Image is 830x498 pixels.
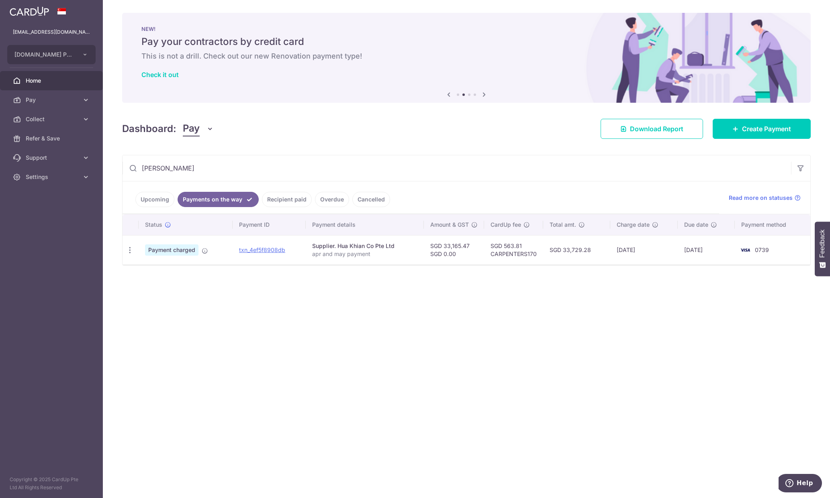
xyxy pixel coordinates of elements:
span: Feedback [819,230,826,258]
span: Create Payment [742,124,791,134]
th: Payment ID [233,214,306,235]
button: [DOMAIN_NAME] PTE. LTD. [7,45,96,64]
span: 0739 [755,246,769,253]
a: Check it out [141,71,179,79]
button: Pay [183,121,214,136]
span: Home [26,77,79,85]
h5: Pay your contractors by credit card [141,35,791,48]
h4: Dashboard: [122,122,176,136]
span: Due date [684,221,708,229]
td: SGD 33,165.47 SGD 0.00 [424,235,484,264]
a: Upcoming [135,192,174,207]
a: Cancelled [352,192,390,207]
a: Download Report [601,119,703,139]
a: Payments on the way [178,192,259,207]
img: CardUp [10,6,49,16]
img: Renovation banner [122,13,811,103]
input: Search by recipient name, payment id or reference [123,155,791,181]
td: [DATE] [610,235,678,264]
h6: This is not a drill. Check out our new Renovation payment type! [141,51,791,61]
th: Payment details [306,214,424,235]
span: Status [145,221,162,229]
td: [DATE] [678,235,734,264]
td: SGD 33,729.28 [543,235,610,264]
td: SGD 563.81 CARPENTERS170 [484,235,543,264]
a: Overdue [315,192,349,207]
iframe: Opens a widget where you can find more information [779,474,822,494]
p: NEW! [141,26,791,32]
span: [DOMAIN_NAME] PTE. LTD. [14,51,74,59]
span: Payment charged [145,244,198,256]
th: Payment method [735,214,810,235]
a: Create Payment [713,119,811,139]
span: Pay [183,121,200,136]
span: Amount & GST [430,221,469,229]
a: Read more on statuses [729,194,801,202]
img: Bank Card [737,245,753,255]
p: [EMAIL_ADDRESS][DOMAIN_NAME] [13,28,90,36]
div: Supplier. Hua Khian Co Pte Ltd [312,242,417,250]
a: Recipient paid [262,192,312,207]
span: Download Report [630,124,683,134]
span: CardUp fee [491,221,521,229]
a: txn_4ef5f8908db [239,246,285,253]
span: Refer & Save [26,134,79,142]
span: Support [26,154,79,162]
span: Read more on statuses [729,194,793,202]
span: Total amt. [550,221,576,229]
span: Pay [26,96,79,104]
span: Collect [26,115,79,123]
button: Feedback - Show survey [815,222,830,276]
span: Charge date [617,221,650,229]
span: Settings [26,173,79,181]
p: apr and may payment [312,250,417,258]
